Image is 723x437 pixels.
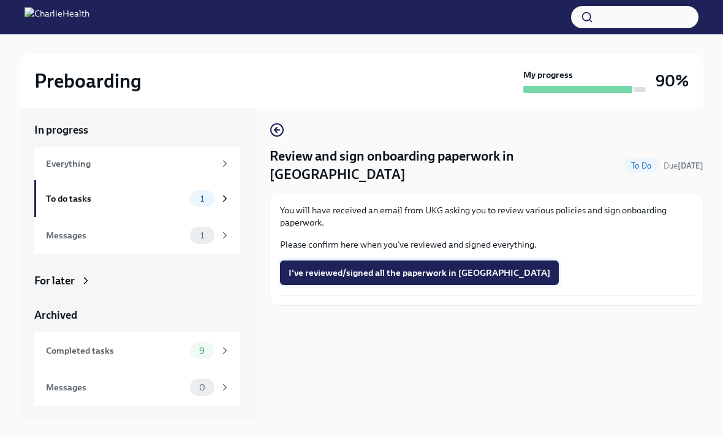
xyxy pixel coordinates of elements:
[34,273,240,288] a: For later
[34,217,240,254] a: Messages1
[25,7,89,27] img: CharlieHealth
[46,229,185,242] div: Messages
[46,381,185,394] div: Messages
[270,147,619,184] h4: Review and sign onboarding paperwork in [GEOGRAPHIC_DATA]
[34,332,240,369] a: Completed tasks9
[523,69,573,81] strong: My progress
[46,344,185,357] div: Completed tasks
[34,308,240,322] a: Archived
[46,192,185,205] div: To do tasks
[34,273,75,288] div: For later
[34,123,240,137] a: In progress
[193,194,211,203] span: 1
[656,70,689,92] h3: 90%
[34,69,142,93] h2: Preboarding
[34,180,240,217] a: To do tasks1
[46,157,214,170] div: Everything
[289,267,550,279] span: I've reviewed/signed all the paperwork in [GEOGRAPHIC_DATA]
[192,383,213,392] span: 0
[664,161,703,170] span: Due
[34,369,240,406] a: Messages0
[280,260,559,285] button: I've reviewed/signed all the paperwork in [GEOGRAPHIC_DATA]
[664,160,703,172] span: October 4th, 2025 08:00
[192,346,212,355] span: 9
[193,231,211,240] span: 1
[34,147,240,180] a: Everything
[280,238,693,251] p: Please confirm here when you've reviewed and signed everything.
[280,204,693,229] p: You will have received an email from UKG asking you to review various policies and sign onboardin...
[678,161,703,170] strong: [DATE]
[624,161,659,170] span: To Do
